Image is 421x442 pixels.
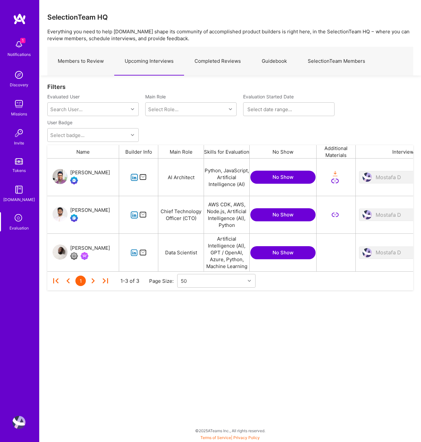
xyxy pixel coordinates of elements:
img: User Avatar [12,416,25,429]
div: © 2025 ATeams Inc., All rights reserved. [39,422,421,439]
i: icon linkedIn [131,174,138,181]
div: AWS CDK, AWS, Node.js, Artificial Intelligence (AI), Python [204,196,250,233]
i: icon LinkSecondary [331,177,339,185]
div: Builder Info [119,145,158,158]
i: icon Chevron [131,133,134,137]
i: icon Mail [139,249,147,256]
img: logo [13,13,26,25]
div: Tokens [12,167,26,174]
div: Page Size: [149,278,177,284]
img: Been on Mission [81,252,88,260]
a: User Avatar[PERSON_NAME]Limited AccessBeen on Mission [53,244,110,261]
p: Everything you need to help [DOMAIN_NAME] shape its community of accomplished product builders is... [47,28,413,42]
button: No Show [250,208,316,221]
div: [DOMAIN_NAME] [3,196,35,203]
a: User Avatar[PERSON_NAME]Evaluation Call Booked [53,206,110,223]
label: User Badge [47,119,72,126]
i: icon Chevron [229,108,232,111]
div: 1-3 of 3 [120,278,139,284]
button: No Show [250,246,316,259]
div: Name [47,145,119,158]
a: Privacy Policy [233,435,260,440]
div: Data Scientist [158,234,204,271]
i: icon linkedIn [131,211,138,219]
label: Main Role [145,93,237,100]
span: | [200,435,260,440]
div: Skills for Evaluation [204,145,250,158]
div: 50 [181,278,187,284]
div: Filters [47,83,413,90]
img: Evaluation Call Booked [70,214,78,222]
div: Evaluation [9,225,29,231]
div: [PERSON_NAME] [70,206,110,214]
div: No Show [250,145,317,158]
img: Evaluation Call Booked [70,177,78,184]
button: No Show [250,171,316,184]
img: User Avatar [53,207,68,222]
input: Select date range... [247,106,330,112]
div: 1 [75,276,86,286]
h3: SelectionTeam HQ [47,13,108,21]
img: guide book [12,183,25,196]
div: [PERSON_NAME] [70,244,110,252]
div: Python, JavaScript, Artificial Intelligence (AI) [204,159,250,196]
img: teamwork [12,97,25,110]
i: icon LinkSecondary [331,211,339,219]
img: User Avatar [53,169,68,184]
div: Additional Materials [317,145,356,158]
a: Members to Review [47,47,114,76]
i: icon Mail [139,174,147,181]
div: Main Role [158,145,204,158]
i: icon linkedIn [131,249,138,257]
label: Evaluated User [47,93,139,100]
div: [PERSON_NAME] [70,169,110,177]
a: Upcoming Interviews [114,47,184,76]
i: icon OrangeDownload [331,170,339,178]
div: Artificial Intelligence (AI), GPT / OpenAI, Azure, Python, Machine Learning [204,234,250,271]
i: icon Mail [139,211,147,219]
span: 1 [20,38,25,43]
div: Discovery [10,81,28,88]
a: Completed Reviews [184,47,251,76]
div: Search User... [50,106,83,113]
i: icon SelectionTeam [13,212,25,225]
div: Missions [11,110,27,117]
a: User Avatar[PERSON_NAME]Evaluation Call Booked [53,169,110,186]
img: User Avatar [53,245,68,260]
label: Evaluation Started Date [243,93,335,100]
img: Invite [12,127,25,140]
div: Chief Technology Officer (CTO) [158,196,204,233]
a: SelectionTeam Members [297,47,376,76]
a: Guidebook [251,47,297,76]
img: Limited Access [70,252,78,260]
div: AI Architect [158,159,204,196]
div: Notifications [8,51,31,58]
img: tokens [15,158,23,164]
div: Select Role... [148,106,179,113]
a: User Avatar [11,416,27,429]
img: bell [12,38,25,51]
i: icon Chevron [248,279,251,282]
img: discovery [12,68,25,81]
a: Terms of Service [200,435,231,440]
i: icon Chevron [131,108,134,111]
div: Invite [14,140,24,146]
div: Select badge... [50,132,85,139]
